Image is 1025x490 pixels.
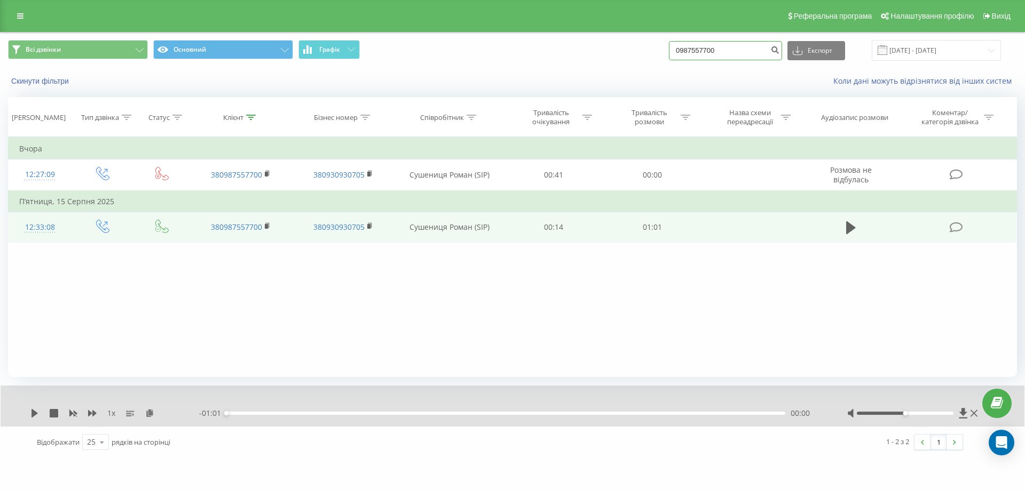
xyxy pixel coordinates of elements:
button: Всі дзвінки [8,40,148,59]
div: Коментар/категорія дзвінка [919,108,981,126]
button: Основний [153,40,293,59]
a: 380987557700 [211,170,262,180]
td: 01:01 [603,212,701,243]
div: 12:33:08 [19,217,61,238]
td: Вчора [9,138,1017,159]
div: 12:27:09 [19,164,61,185]
td: 00:41 [504,159,603,191]
span: Налаштування профілю [890,12,974,20]
span: Вихід [992,12,1011,20]
span: 00:00 [791,408,810,419]
div: Статус [148,113,170,122]
td: 00:00 [603,159,701,191]
div: 1 - 2 з 2 [886,436,909,447]
a: 1 [931,435,947,449]
td: П’ятниця, 15 Серпня 2025 [9,191,1017,212]
button: Експорт [787,41,845,60]
span: Розмова не відбулась [830,165,872,184]
span: рядків на сторінці [112,437,170,447]
a: Коли дані можуть відрізнятися вiд інших систем [833,76,1017,86]
button: Скинути фільтри [8,76,74,86]
span: Реферальна програма [794,12,872,20]
div: Accessibility label [903,411,907,415]
a: 380930930705 [313,222,365,232]
span: Всі дзвінки [26,45,61,54]
span: - 01:01 [199,408,226,419]
input: Пошук за номером [669,41,782,60]
div: Співробітник [420,113,464,122]
td: Сушениця Роман (SIP) [394,159,504,191]
a: 380987557700 [211,222,262,232]
div: Бізнес номер [314,113,358,122]
td: 00:14 [504,212,603,243]
div: Тривалість розмови [621,108,678,126]
div: Accessibility label [224,411,228,415]
button: Графік [298,40,360,59]
div: [PERSON_NAME] [12,113,66,122]
div: Тривалість очікування [523,108,580,126]
td: Сушениця Роман (SIP) [394,212,504,243]
div: Тип дзвінка [81,113,119,122]
a: 380930930705 [313,170,365,180]
div: Клієнт [223,113,243,122]
div: Аудіозапис розмови [821,113,888,122]
div: Назва схеми переадресації [721,108,778,126]
span: Графік [319,46,340,53]
span: 1 x [107,408,115,419]
div: 25 [87,437,96,447]
div: Open Intercom Messenger [989,430,1014,455]
span: Відображати [37,437,80,447]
